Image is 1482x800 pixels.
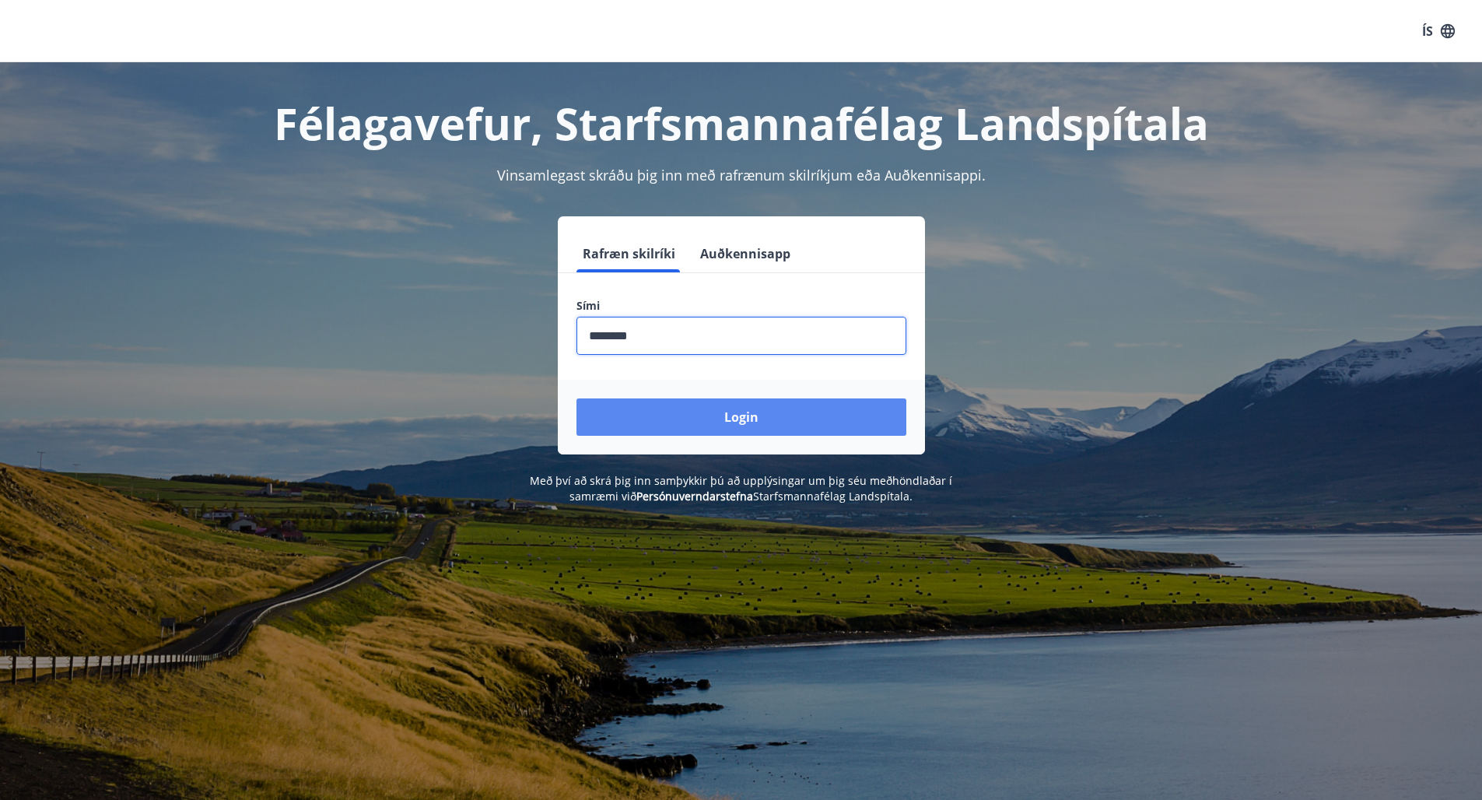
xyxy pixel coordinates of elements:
button: Auðkennisapp [694,235,797,272]
label: Sími [576,298,906,314]
span: Með því að skrá þig inn samþykkir þú að upplýsingar um þig séu meðhöndlaðar í samræmi við Starfsm... [530,473,952,504]
button: ÍS [1414,17,1463,45]
a: Persónuverndarstefna [636,489,753,504]
h1: Félagavefur, Starfsmannafélag Landspítala [200,93,1283,153]
span: Vinsamlegast skráðu þig inn með rafrænum skilríkjum eða Auðkennisappi. [497,166,986,184]
button: Login [576,398,906,436]
button: Rafræn skilríki [576,235,681,272]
